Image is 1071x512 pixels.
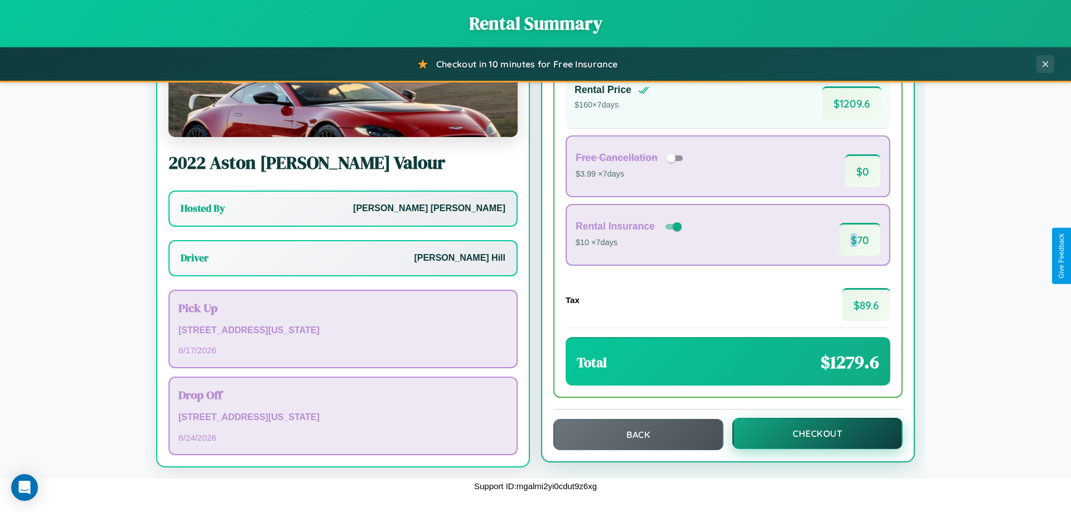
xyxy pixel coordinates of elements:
span: $ 70 [840,223,880,256]
p: [PERSON_NAME] [PERSON_NAME] [353,201,505,217]
p: $ 160 × 7 days [575,98,649,113]
p: [STREET_ADDRESS][US_STATE] [178,409,508,426]
h4: Rental Insurance [576,221,655,232]
p: 6 / 24 / 2026 [178,430,508,445]
span: Checkout in 10 minutes for Free Insurance [436,58,617,70]
h4: Rental Price [575,84,631,96]
h3: Driver [181,251,209,265]
p: $10 × 7 days [576,236,684,250]
span: $ 1209.6 [822,86,881,119]
span: $ 0 [845,154,880,187]
h3: Total [577,353,607,372]
p: [PERSON_NAME] Hill [414,250,505,266]
p: Support ID: mgalmi2yi0cdut9z6xg [474,479,597,494]
h1: Rental Summary [11,11,1060,36]
h3: Drop Off [178,387,508,403]
h3: Pick Up [178,300,508,316]
span: $ 89.6 [842,288,890,321]
div: Give Feedback [1058,233,1065,279]
button: Checkout [732,418,903,449]
h2: 2022 Aston [PERSON_NAME] Valour [168,150,518,175]
h3: Hosted By [181,202,225,215]
p: $3.99 × 7 days [576,167,687,182]
h4: Tax [566,295,580,305]
div: Open Intercom Messenger [11,474,38,501]
p: [STREET_ADDRESS][US_STATE] [178,323,508,339]
h4: Free Cancellation [576,152,658,164]
button: Back [553,419,723,450]
p: 6 / 17 / 2026 [178,343,508,358]
span: $ 1279.6 [821,350,879,374]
